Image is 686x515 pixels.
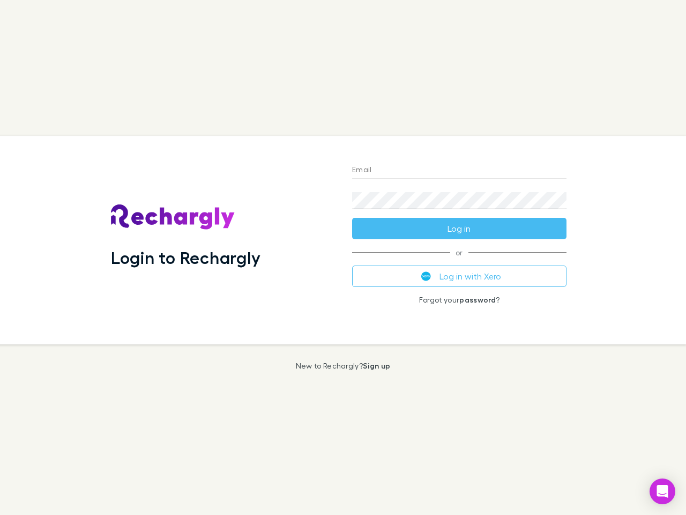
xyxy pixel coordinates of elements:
img: Xero's logo [421,271,431,281]
button: Log in with Xero [352,266,566,287]
a: Sign up [363,361,390,370]
span: or [352,252,566,253]
img: Rechargly's Logo [111,204,235,230]
button: Log in [352,218,566,239]
div: Open Intercom Messenger [650,479,675,504]
a: password [459,295,496,304]
h1: Login to Rechargly [111,247,260,268]
p: New to Rechargly? [296,362,391,370]
p: Forgot your ? [352,296,566,304]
